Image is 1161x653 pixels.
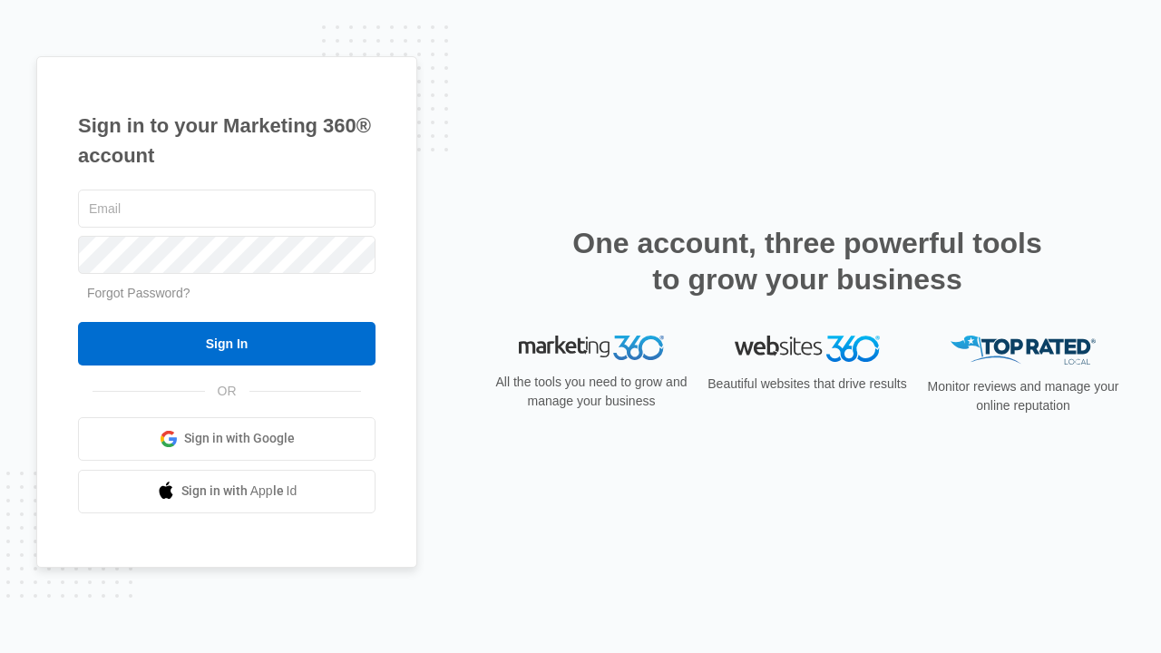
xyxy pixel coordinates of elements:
[519,336,664,361] img: Marketing 360
[567,225,1048,297] h2: One account, three powerful tools to grow your business
[78,417,376,461] a: Sign in with Google
[706,375,909,394] p: Beautiful websites that drive results
[78,470,376,513] a: Sign in with Apple Id
[735,336,880,362] img: Websites 360
[184,429,295,448] span: Sign in with Google
[951,336,1096,365] img: Top Rated Local
[490,373,693,411] p: All the tools you need to grow and manage your business
[181,482,298,501] span: Sign in with Apple Id
[922,377,1125,415] p: Monitor reviews and manage your online reputation
[87,286,190,300] a: Forgot Password?
[205,382,249,401] span: OR
[78,190,376,228] input: Email
[78,111,376,171] h1: Sign in to your Marketing 360® account
[78,322,376,365] input: Sign In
